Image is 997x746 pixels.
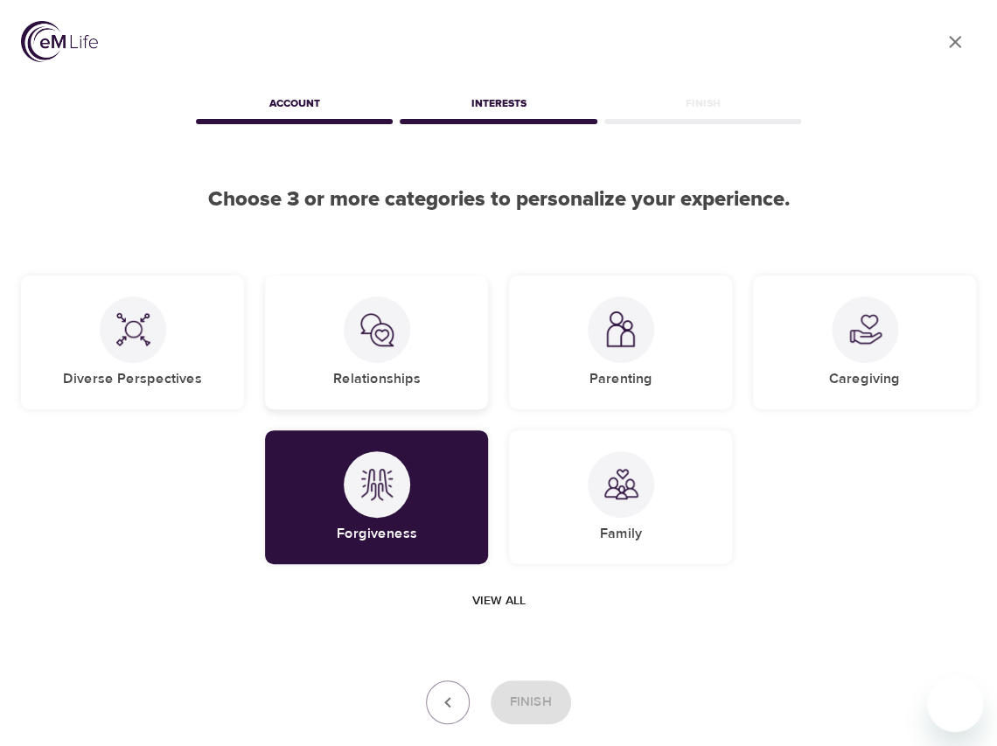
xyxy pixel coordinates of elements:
img: logo [21,21,98,62]
div: CaregivingCaregiving [753,275,976,409]
div: ParentingParenting [509,275,732,409]
button: View all [465,585,533,617]
div: FamilyFamily [509,430,732,564]
h5: Family [600,525,642,543]
h5: Forgiveness [337,525,417,543]
img: Parenting [603,311,638,347]
img: Diverse Perspectives [115,312,150,347]
div: RelationshipsRelationships [265,275,488,409]
img: Caregiving [847,312,882,347]
h2: Choose 3 or more categories to personalize your experience. [21,187,976,213]
div: ForgivenessForgiveness [265,430,488,564]
h5: Parenting [589,370,652,388]
img: Forgiveness [359,467,394,502]
h5: Caregiving [829,370,900,388]
h5: Relationships [333,370,421,388]
img: Family [603,467,638,502]
img: Relationships [359,312,394,347]
h5: Diverse Perspectives [63,370,202,388]
a: close [934,21,976,63]
iframe: Button to launch messaging window [927,676,983,732]
span: View all [472,590,526,612]
div: Diverse PerspectivesDiverse Perspectives [21,275,244,409]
